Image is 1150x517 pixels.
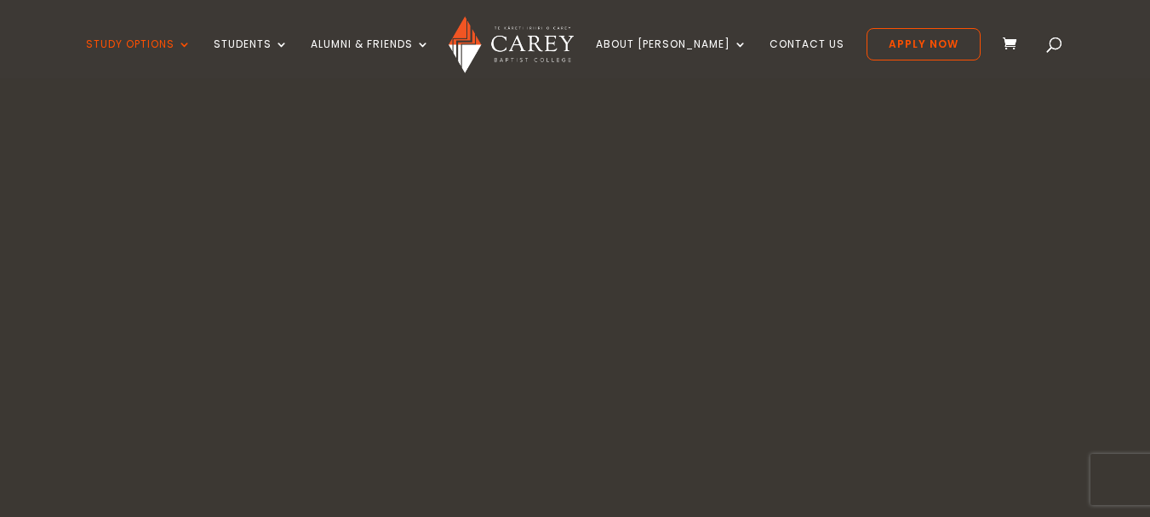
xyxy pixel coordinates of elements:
[311,38,430,78] a: Alumni & Friends
[770,38,844,78] a: Contact Us
[86,38,192,78] a: Study Options
[867,28,981,60] a: Apply Now
[214,38,289,78] a: Students
[449,16,574,73] img: Carey Baptist College
[596,38,747,78] a: About [PERSON_NAME]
